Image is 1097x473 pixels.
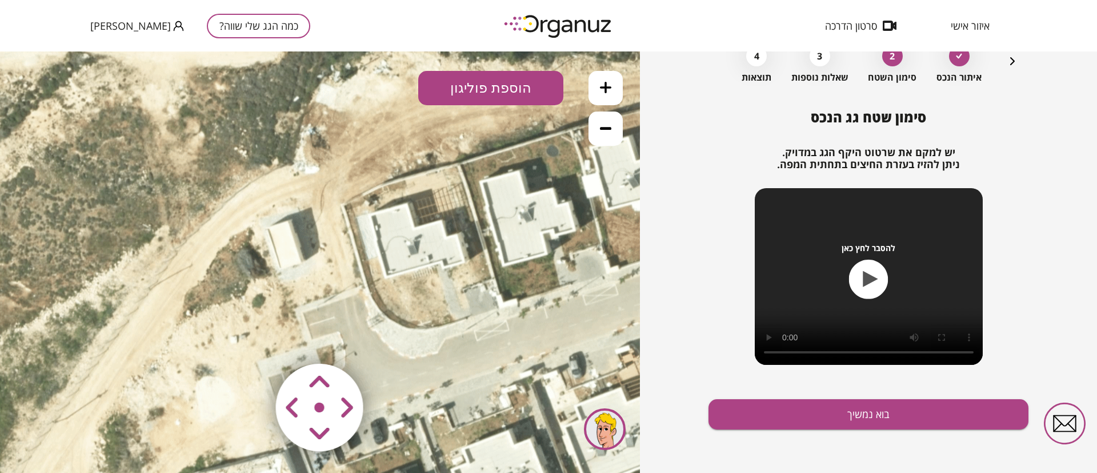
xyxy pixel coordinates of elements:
div: 4 [746,46,767,66]
img: vector-smart-object-copy.png [252,288,389,425]
button: בוא נמשיך [708,399,1028,430]
button: [PERSON_NAME] [90,19,184,33]
button: כמה הגג שלי שווה? [207,14,310,38]
button: הוספת פוליגון [418,19,563,54]
button: איזור אישי [934,20,1007,31]
div: 3 [810,46,830,66]
img: logo [496,10,622,42]
span: סימון השטח [868,72,916,83]
span: סימון שטח גג הנכס [811,108,926,126]
span: איתור הנכס [936,72,982,83]
span: איזור אישי [951,20,990,31]
span: תוצאות [742,72,771,83]
span: סרטון הדרכה [825,20,877,31]
span: שאלות נוספות [791,72,848,83]
h2: יש למקם את שרטוט היקף הגג במדויק. ניתן להזיז בעזרת החיצים בתחתית המפה. [708,146,1028,171]
div: 2 [882,46,903,66]
span: [PERSON_NAME] [90,20,171,31]
button: סרטון הדרכה [808,20,914,31]
span: להסבר לחץ כאן [842,243,895,253]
